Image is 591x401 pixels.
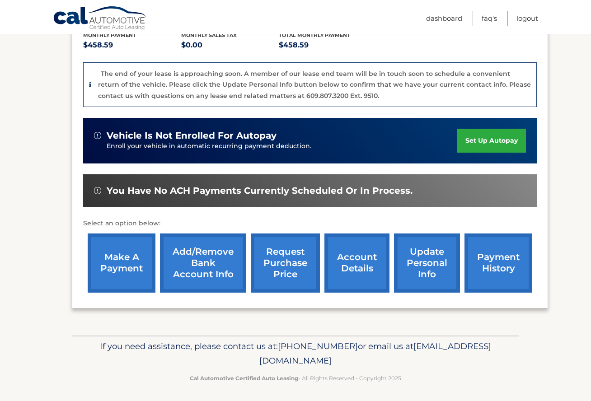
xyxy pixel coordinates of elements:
[83,39,181,51] p: $458.59
[98,70,531,100] p: The end of your lease is approaching soon. A member of our lease end team will be in touch soon t...
[78,373,513,383] p: - All Rights Reserved - Copyright 2025
[78,339,513,368] p: If you need assistance, please contact us at: or email us at
[107,141,457,151] p: Enroll your vehicle in automatic recurring payment deduction.
[426,11,462,26] a: Dashboard
[324,233,389,293] a: account details
[516,11,538,26] a: Logout
[88,233,155,293] a: make a payment
[83,218,537,229] p: Select an option below:
[457,129,526,153] a: set up autopay
[94,187,101,194] img: alert-white.svg
[279,39,377,51] p: $458.59
[278,341,358,351] span: [PHONE_NUMBER]
[394,233,460,293] a: update personal info
[107,130,277,141] span: vehicle is not enrolled for autopay
[107,185,413,196] span: You have no ACH payments currently scheduled or in process.
[279,32,350,38] span: Total Monthly Payment
[160,233,246,293] a: Add/Remove bank account info
[482,11,497,26] a: FAQ's
[53,6,148,32] a: Cal Automotive
[181,39,279,51] p: $0.00
[190,375,298,382] strong: Cal Automotive Certified Auto Leasing
[94,132,101,139] img: alert-white.svg
[83,32,136,38] span: Monthly Payment
[464,233,532,293] a: payment history
[181,32,237,38] span: Monthly sales Tax
[251,233,320,293] a: request purchase price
